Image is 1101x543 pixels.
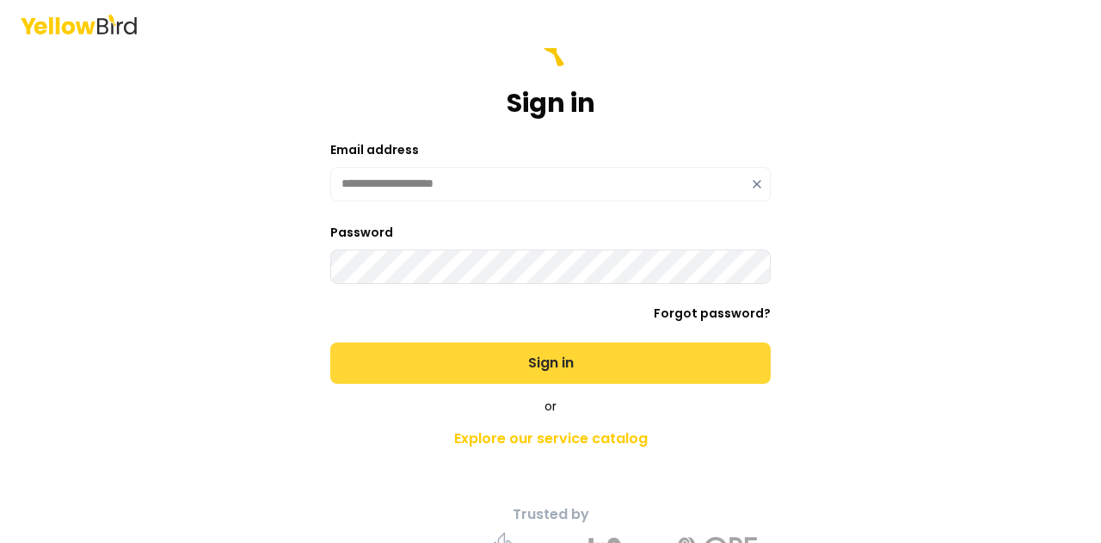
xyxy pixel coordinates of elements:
label: Email address [330,141,419,158]
span: or [544,398,557,415]
h1: Sign in [507,88,595,119]
button: Sign in [330,342,771,384]
a: Forgot password? [654,305,771,322]
p: Trusted by [248,504,853,525]
label: Password [330,224,393,241]
a: Explore our service catalog [248,422,853,456]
